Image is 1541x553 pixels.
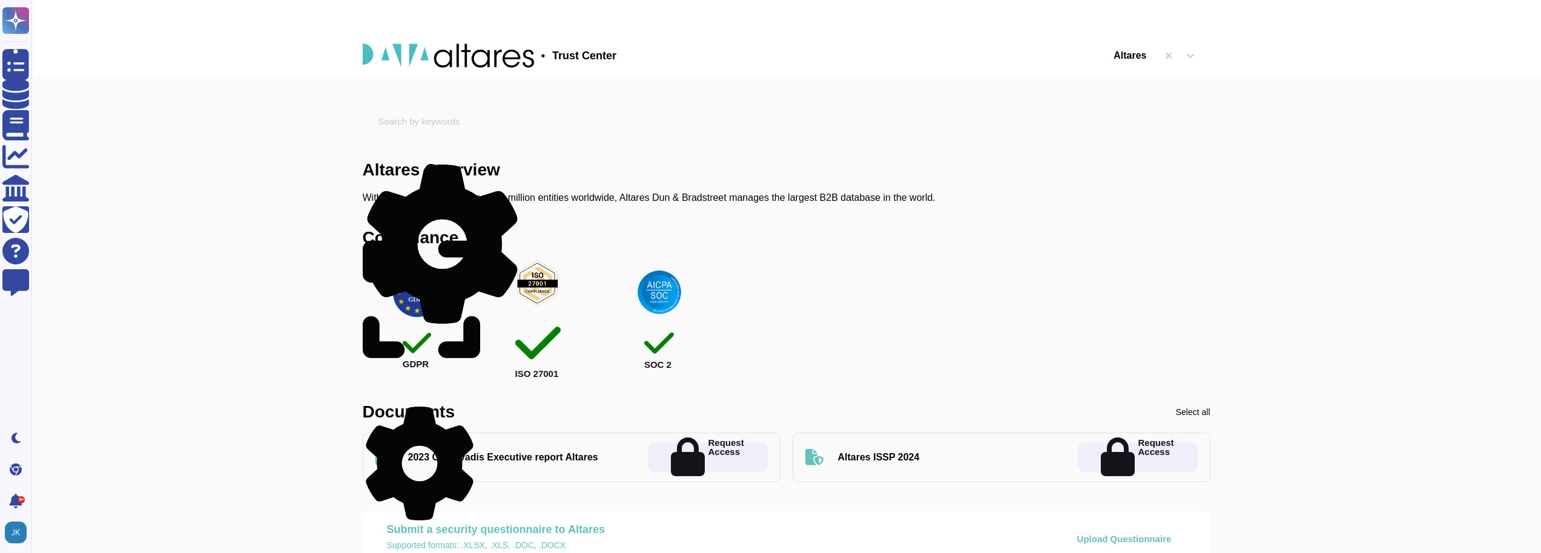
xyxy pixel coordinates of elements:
[363,229,459,246] div: Compliance
[2,519,35,546] button: user
[408,451,598,463] div: 2023 Cybervadis Executive report Altares
[403,327,432,368] div: GDPR
[552,50,616,61] span: Trust Center
[5,522,27,543] img: user
[387,541,984,549] p: Supported formats: .XLSX, .XLS, .DOC, .DOCX
[1138,438,1173,476] p: Request Access
[541,50,545,61] span: •
[371,111,1202,133] input: Search by keywords
[363,162,500,178] div: Altares Overview
[515,317,561,379] div: ISO 27001
[635,268,684,316] img: check
[644,326,674,369] div: SOC 2
[838,451,920,463] div: Altares ISSP 2024
[363,404,455,420] div: Documents
[363,44,534,68] img: Company Banner
[387,523,984,537] h3: Submit a security questionnaire to Altares
[1176,408,1210,416] div: Select all
[363,191,935,205] div: With data and information on 500 million entities worldwide, Altares Dun & Bradstreet manages the...
[708,438,744,476] p: Request Access
[513,259,563,307] img: check
[18,496,25,503] div: 9+
[1109,46,1151,65] div: Altares
[1058,526,1191,552] button: Upload Questionnaire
